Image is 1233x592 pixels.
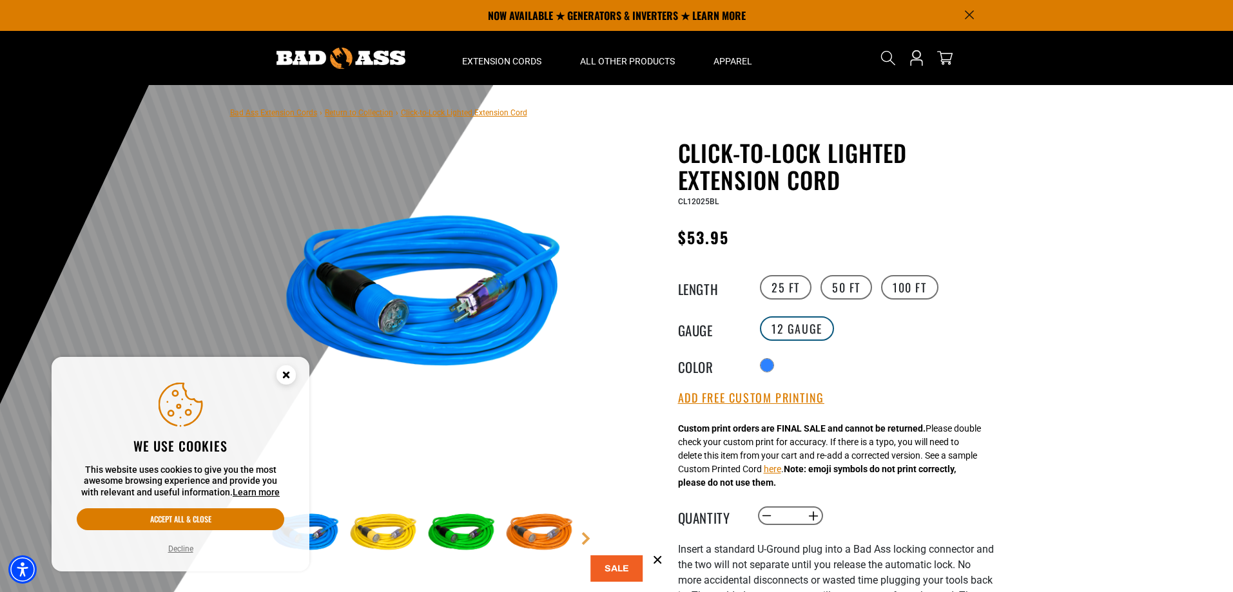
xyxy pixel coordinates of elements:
[396,108,398,117] span: ›
[678,197,719,206] span: CL12025BL
[52,357,309,572] aside: Cookie Consent
[678,320,743,337] legend: Gauge
[881,275,938,300] label: 100 FT
[580,55,675,67] span: All Other Products
[164,542,197,555] button: Decline
[764,463,781,476] button: here
[401,108,527,117] span: Click-to-Lock Lighted Extension Cord
[77,464,284,499] p: This website uses cookies to give you the most awesome browsing experience and provide you with r...
[561,31,694,85] summary: All Other Products
[878,48,898,68] summary: Search
[268,142,579,452] img: blue
[233,487,280,497] a: This website uses cookies to give you the most awesome browsing experience and provide you with r...
[424,496,499,571] img: green
[462,55,541,67] span: Extension Cords
[325,108,393,117] a: Return to Collection
[230,104,527,120] nav: breadcrumbs
[906,31,927,85] a: Open this option
[694,31,772,85] summary: Apparel
[579,532,592,545] a: Next
[678,391,824,405] button: Add Free Custom Printing
[443,31,561,85] summary: Extension Cords
[935,50,955,66] a: cart
[678,225,729,249] span: $53.95
[678,139,994,193] h1: Click-to-Lock Lighted Extension Cord
[346,496,421,571] img: yellow
[760,275,811,300] label: 25 FT
[714,55,752,67] span: Apparel
[8,555,37,584] div: Accessibility Menu
[678,279,743,296] legend: Length
[277,48,405,69] img: Bad Ass Extension Cords
[263,357,309,397] button: Close this option
[678,357,743,374] legend: Color
[760,316,834,341] label: 12 Gauge
[678,422,981,490] div: Please double check your custom print for accuracy. If there is a typo, you will need to delete t...
[678,423,926,434] strong: Custom print orders are FINAL SALE and cannot be returned.
[77,508,284,530] button: Accept all & close
[678,464,956,488] strong: Note: emoji symbols do not print correctly, please do not use them.
[820,275,872,300] label: 50 FT
[678,508,743,524] label: Quantity
[502,496,577,571] img: orange
[230,108,317,117] a: Bad Ass Extension Cords
[77,437,284,454] h2: We use cookies
[320,108,322,117] span: ›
